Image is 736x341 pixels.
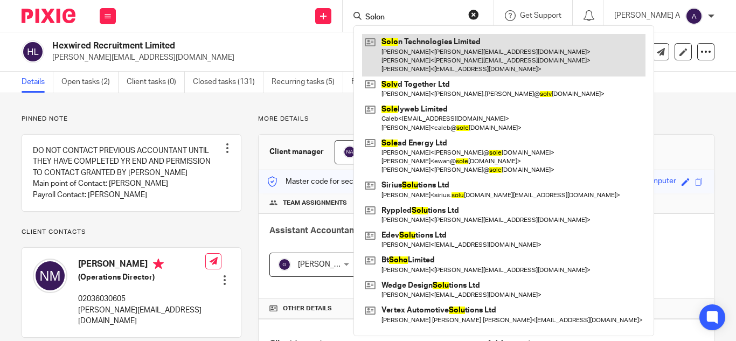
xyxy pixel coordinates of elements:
[78,272,205,283] h5: (Operations Director)
[52,40,465,52] h2: Hexwired Recruitment Limited
[78,305,205,327] p: [PERSON_NAME][EMAIL_ADDRESS][DOMAIN_NAME]
[343,145,356,158] img: svg%3E
[283,304,332,313] span: Other details
[22,40,44,63] img: svg%3E
[78,259,205,272] h4: [PERSON_NAME]
[272,72,343,93] a: Recurring tasks (5)
[61,72,119,93] a: Open tasks (2)
[22,115,241,123] p: Pinned note
[278,258,291,271] img: svg%3E
[351,72,376,93] a: Files
[22,9,75,23] img: Pixie
[269,147,324,157] h3: Client manager
[614,10,680,21] p: [PERSON_NAME] A
[22,228,241,236] p: Client contacts
[78,294,205,304] p: 02036030605
[153,259,164,269] i: Primary
[283,199,347,207] span: Team assignments
[298,261,357,268] span: [PERSON_NAME]
[258,115,714,123] p: More details
[193,72,263,93] a: Closed tasks (131)
[22,72,53,93] a: Details
[269,226,357,235] span: Assistant Accountant
[364,13,461,23] input: Search
[52,52,568,63] p: [PERSON_NAME][EMAIL_ADDRESS][DOMAIN_NAME]
[267,176,453,187] p: Master code for secure communications and files
[520,12,561,19] span: Get Support
[468,9,479,20] button: Clear
[685,8,703,25] img: svg%3E
[33,259,67,293] img: svg%3E
[127,72,185,93] a: Client tasks (0)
